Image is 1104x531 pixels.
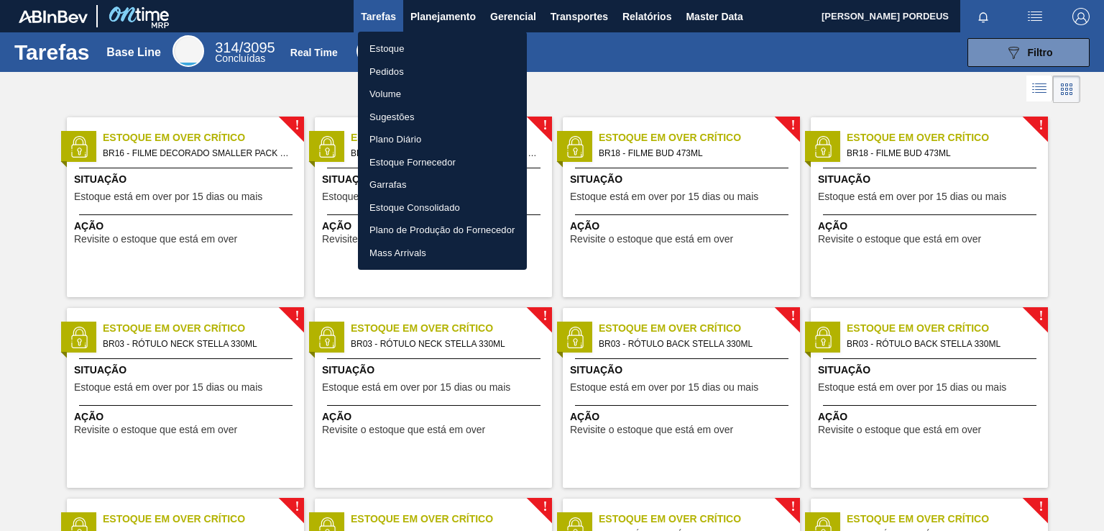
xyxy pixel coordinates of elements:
[358,83,527,106] a: Volume
[358,173,527,196] a: Garrafas
[358,106,527,129] a: Sugestões
[358,242,527,265] a: Mass Arrivals
[358,151,527,174] a: Estoque Fornecedor
[358,128,527,151] a: Plano Diário
[358,219,527,242] a: Plano de Produção do Fornecedor
[358,37,527,60] a: Estoque
[358,196,527,219] a: Estoque Consolidado
[358,60,527,83] a: Pedidos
